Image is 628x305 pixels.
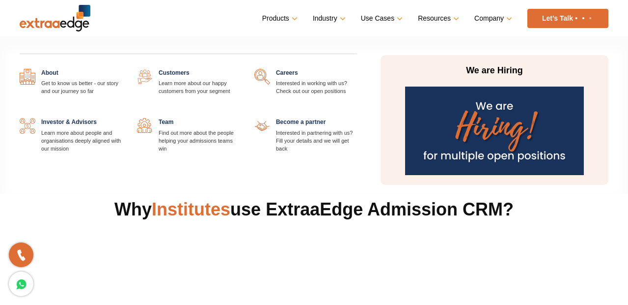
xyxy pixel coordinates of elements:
a: Products [262,11,296,26]
a: Resources [418,11,457,26]
h2: Why use ExtraaEdge Admission CRM? [20,198,608,246]
span: Institutes [152,199,230,219]
a: Let’s Talk [527,9,608,28]
p: We are Hiring [402,65,587,77]
a: Use Cases [361,11,401,26]
a: Company [474,11,510,26]
a: Industry [313,11,344,26]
